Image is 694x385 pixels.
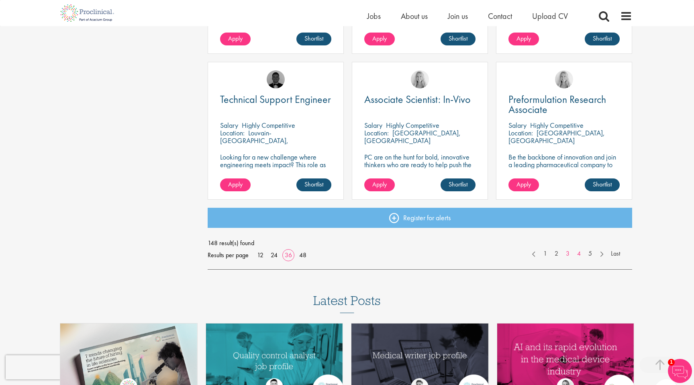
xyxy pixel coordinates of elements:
[228,180,243,188] span: Apply
[6,355,108,379] iframe: reCAPTCHA
[607,249,624,258] a: Last
[508,33,539,45] a: Apply
[584,249,596,258] a: 5
[282,251,295,259] a: 36
[364,33,395,45] a: Apply
[668,359,675,366] span: 1
[220,153,331,184] p: Looking for a new challenge where engineering meets impact? This role as Technical Support Engine...
[386,121,439,130] p: Highly Competitive
[411,70,429,88] img: Shannon Briggs
[372,180,387,188] span: Apply
[367,11,381,21] a: Jobs
[516,180,531,188] span: Apply
[562,249,574,258] a: 3
[220,94,331,104] a: Technical Support Engineer
[220,128,245,137] span: Location:
[220,178,251,191] a: Apply
[508,128,605,145] p: [GEOGRAPHIC_DATA], [GEOGRAPHIC_DATA]
[488,11,512,21] a: Contact
[228,34,243,43] span: Apply
[372,34,387,43] span: Apply
[364,178,395,191] a: Apply
[254,251,266,259] a: 12
[208,237,633,249] span: 148 result(s) found
[364,121,382,130] span: Salary
[364,92,471,106] span: Associate Scientist: In-Vivo
[448,11,468,21] a: Join us
[441,178,476,191] a: Shortlist
[573,249,585,258] a: 4
[668,359,692,383] img: Chatbot
[208,249,249,261] span: Results per page
[530,121,584,130] p: Highly Competitive
[296,251,309,259] a: 48
[539,249,551,258] a: 1
[401,11,428,21] a: About us
[267,70,285,88] img: Tom Stables
[508,121,527,130] span: Salary
[242,121,295,130] p: Highly Competitive
[364,153,476,184] p: PC are on the hunt for bold, innovative thinkers who are ready to help push the boundaries of sci...
[508,94,620,115] a: Preformulation Research Associate
[551,249,562,258] a: 2
[508,92,606,116] span: Preformulation Research Associate
[585,33,620,45] a: Shortlist
[208,208,633,228] a: Register for alerts
[532,11,568,21] a: Upload CV
[555,70,573,88] img: Shannon Briggs
[268,251,280,259] a: 24
[364,94,476,104] a: Associate Scientist: In-Vivo
[220,128,288,153] p: Louvain-[GEOGRAPHIC_DATA], [GEOGRAPHIC_DATA]
[364,128,461,145] p: [GEOGRAPHIC_DATA], [GEOGRAPHIC_DATA]
[516,34,531,43] span: Apply
[313,294,381,313] h3: Latest Posts
[220,121,238,130] span: Salary
[296,33,331,45] a: Shortlist
[508,178,539,191] a: Apply
[508,153,620,184] p: Be the backbone of innovation and join a leading pharmaceutical company to help keep life-changin...
[220,92,331,106] span: Technical Support Engineer
[441,33,476,45] a: Shortlist
[220,33,251,45] a: Apply
[364,128,389,137] span: Location:
[585,178,620,191] a: Shortlist
[508,128,533,137] span: Location:
[296,178,331,191] a: Shortlist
